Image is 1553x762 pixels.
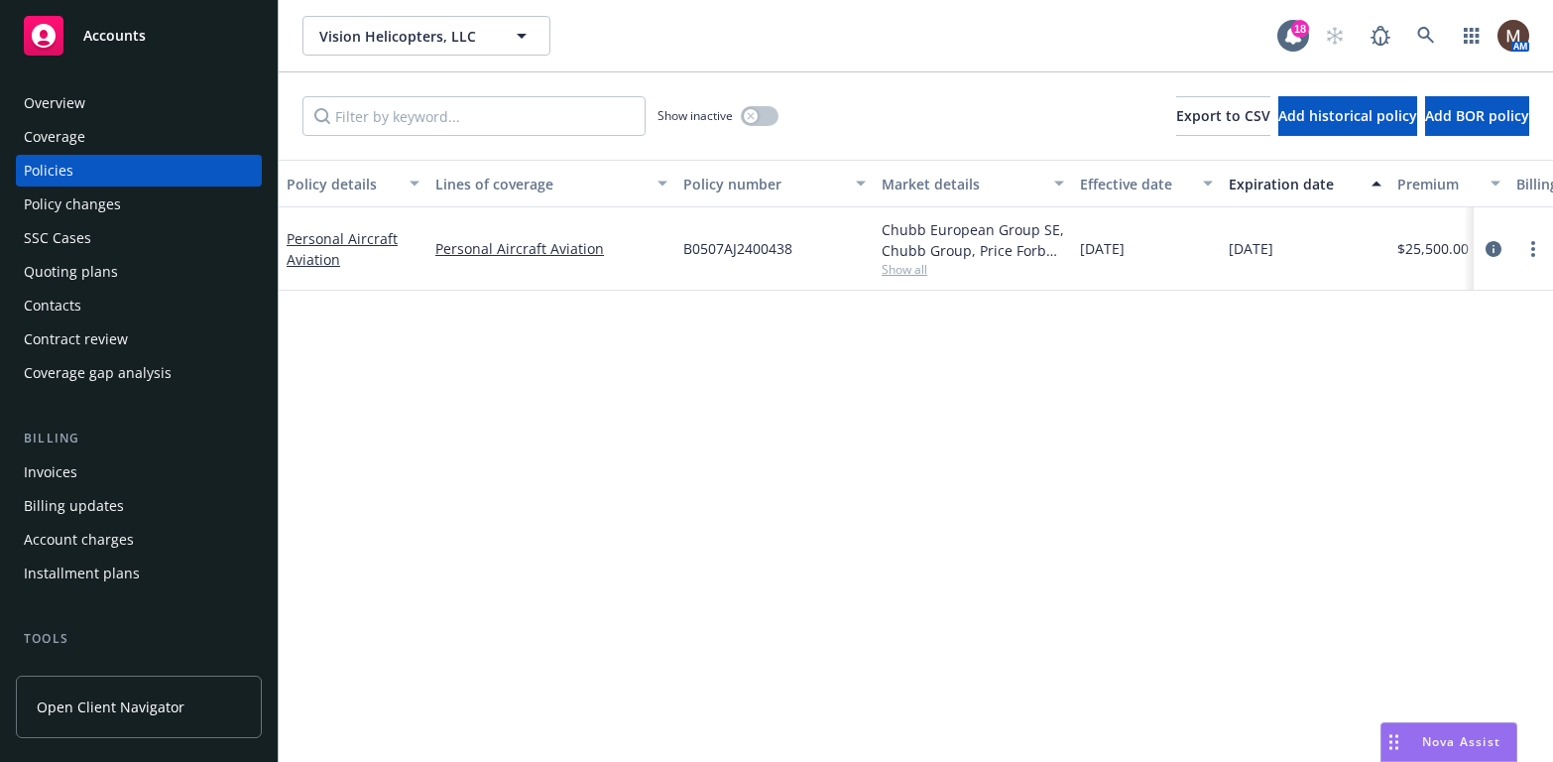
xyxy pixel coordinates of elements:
[37,697,184,717] span: Open Client Navigator
[1521,237,1545,261] a: more
[657,107,733,124] span: Show inactive
[874,160,1072,207] button: Market details
[24,524,134,556] div: Account charges
[16,357,262,389] a: Coverage gap analysis
[1482,237,1505,261] a: circleInformation
[882,261,1064,278] span: Show all
[1380,722,1517,762] button: Nova Assist
[16,558,262,589] a: Installment plans
[16,189,262,220] a: Policy changes
[287,229,398,269] a: Personal Aircraft Aviation
[1229,238,1273,259] span: [DATE]
[683,174,844,194] div: Policy number
[24,490,124,522] div: Billing updates
[16,87,262,119] a: Overview
[24,558,140,589] div: Installment plans
[1278,106,1417,125] span: Add historical policy
[24,657,108,689] div: Manage files
[319,26,491,47] span: Vision Helicopters, LLC
[882,219,1064,261] div: Chubb European Group SE, Chubb Group, Price Forbes & Partners
[1072,160,1221,207] button: Effective date
[1229,174,1360,194] div: Expiration date
[1080,238,1125,259] span: [DATE]
[16,524,262,556] a: Account charges
[16,456,262,488] a: Invoices
[16,323,262,355] a: Contract review
[24,189,121,220] div: Policy changes
[1497,20,1529,52] img: photo
[24,290,81,321] div: Contacts
[16,256,262,288] a: Quoting plans
[1361,16,1400,56] a: Report a Bug
[302,96,646,136] input: Filter by keyword...
[1397,238,1469,259] span: $25,500.00
[24,256,118,288] div: Quoting plans
[1425,106,1529,125] span: Add BOR policy
[287,174,398,194] div: Policy details
[427,160,675,207] button: Lines of coverage
[16,222,262,254] a: SSC Cases
[435,238,667,259] a: Personal Aircraft Aviation
[1221,160,1389,207] button: Expiration date
[1315,16,1355,56] a: Start snowing
[1397,174,1479,194] div: Premium
[24,456,77,488] div: Invoices
[279,160,427,207] button: Policy details
[24,357,172,389] div: Coverage gap analysis
[1176,106,1270,125] span: Export to CSV
[1452,16,1492,56] a: Switch app
[1389,160,1508,207] button: Premium
[24,323,128,355] div: Contract review
[24,121,85,153] div: Coverage
[24,222,91,254] div: SSC Cases
[16,429,262,448] div: Billing
[16,8,262,63] a: Accounts
[675,160,874,207] button: Policy number
[24,87,85,119] div: Overview
[1278,96,1417,136] button: Add historical policy
[1176,96,1270,136] button: Export to CSV
[683,238,792,259] span: B0507AJ2400438
[16,657,262,689] a: Manage files
[1425,96,1529,136] button: Add BOR policy
[24,155,73,187] div: Policies
[16,629,262,649] div: Tools
[1406,16,1446,56] a: Search
[16,121,262,153] a: Coverage
[882,174,1042,194] div: Market details
[302,16,550,56] button: Vision Helicopters, LLC
[16,155,262,187] a: Policies
[1291,20,1309,38] div: 18
[16,290,262,321] a: Contacts
[83,28,146,44] span: Accounts
[435,174,646,194] div: Lines of coverage
[1422,733,1500,750] span: Nova Assist
[1080,174,1191,194] div: Effective date
[1381,723,1406,761] div: Drag to move
[16,490,262,522] a: Billing updates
